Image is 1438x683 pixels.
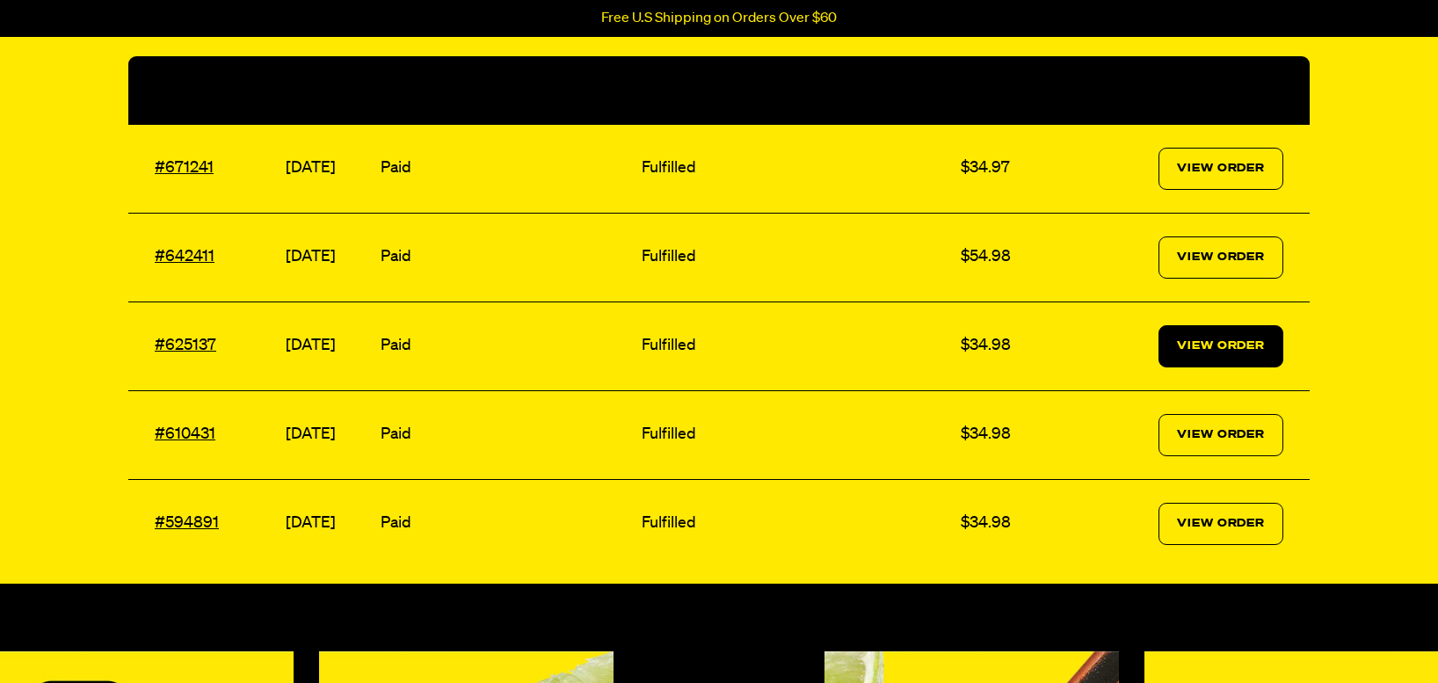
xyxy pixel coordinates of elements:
td: Paid [376,125,637,214]
td: [DATE] [281,479,376,568]
th: Payment Status [376,56,637,125]
a: View Order [1158,325,1283,367]
td: [DATE] [281,213,376,302]
td: Fulfilled [637,125,956,214]
p: Free U.S Shipping on Orders Over $60 [601,11,837,26]
td: Paid [376,390,637,479]
td: [DATE] [281,302,376,390]
td: $34.98 [956,302,1060,390]
a: #610431 [155,426,215,442]
a: #671241 [155,160,214,176]
a: View Order [1158,148,1283,190]
td: Fulfilled [637,479,956,568]
a: #642411 [155,249,214,265]
a: #594891 [155,515,219,531]
td: [DATE] [281,125,376,214]
td: Paid [376,479,637,568]
a: #625137 [155,338,216,353]
td: Fulfilled [637,302,956,390]
a: View Order [1158,503,1283,545]
th: Fulfillment Status [637,56,956,125]
td: $34.98 [956,390,1060,479]
th: Order [128,56,281,125]
td: Paid [376,213,637,302]
td: Paid [376,302,637,390]
td: [DATE] [281,390,376,479]
td: Fulfilled [637,390,956,479]
td: Fulfilled [637,213,956,302]
a: View Order [1158,236,1283,279]
td: $34.98 [956,479,1060,568]
td: $54.98 [956,213,1060,302]
th: Date [281,56,376,125]
a: View Order [1158,414,1283,456]
th: Total [956,56,1060,125]
td: $34.97 [956,125,1060,214]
